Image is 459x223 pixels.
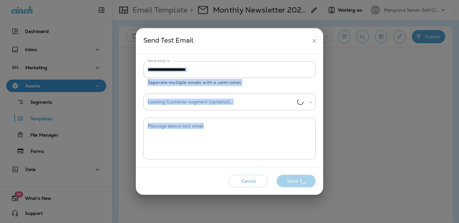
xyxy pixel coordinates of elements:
[229,175,268,188] button: Cancel
[308,35,320,47] button: close
[143,35,308,47] div: Send Test Email
[148,79,311,86] p: Separate multiple emails with a semi-colon
[148,59,170,63] label: Send email to
[308,100,313,105] button: Open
